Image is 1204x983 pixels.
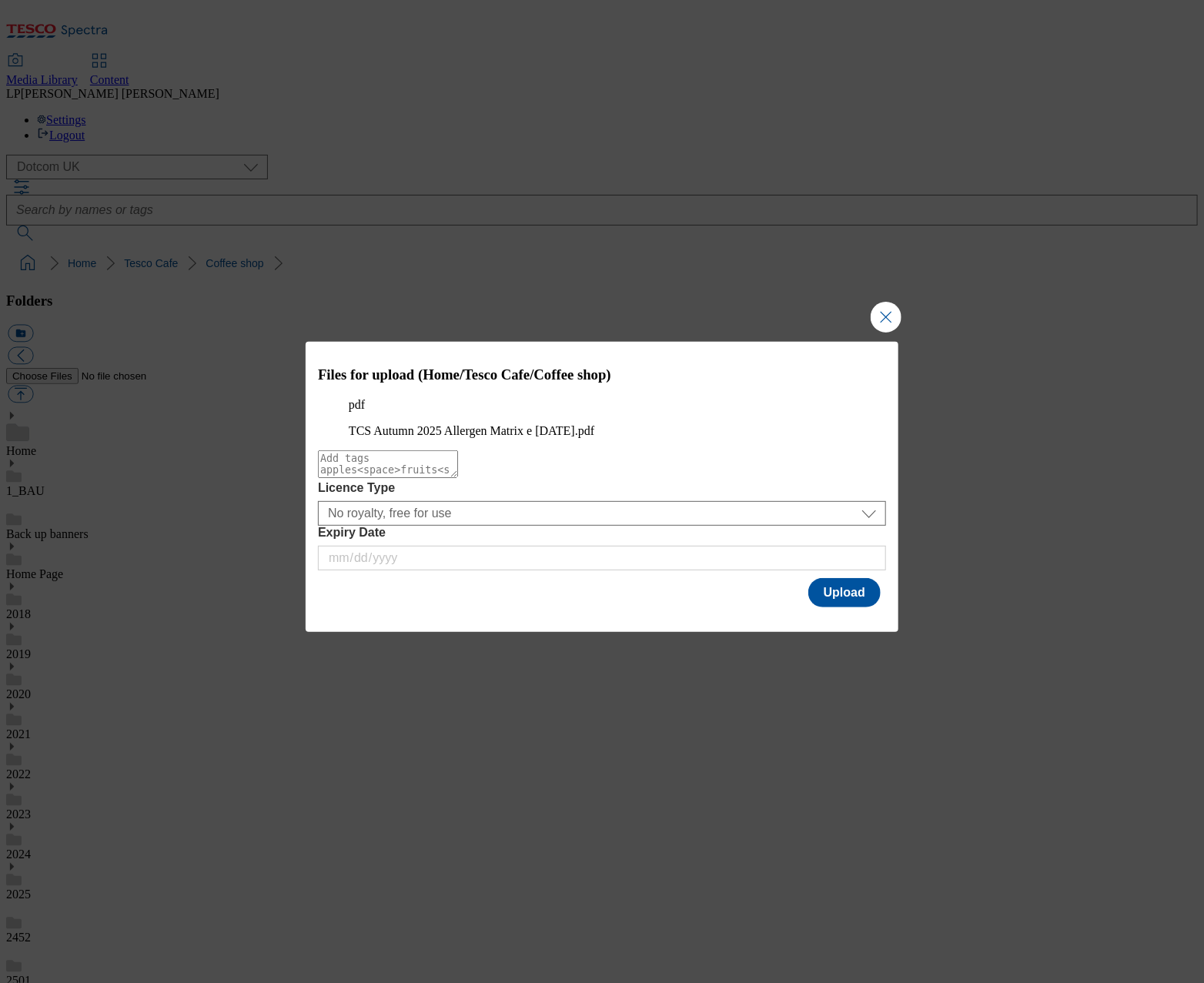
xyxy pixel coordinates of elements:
button: Upload [808,578,881,607]
label: Expiry Date [318,526,886,540]
p: pdf [349,398,855,412]
label: Licence Type [318,481,886,495]
div: Modal [306,342,898,632]
button: Close Modal [871,302,901,333]
h3: Files for upload (Home/Tesco Cafe/Coffee shop) [318,366,886,383]
figcaption: TCS Autumn 2025 Allergen Matrix e [DATE].pdf [349,424,855,438]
